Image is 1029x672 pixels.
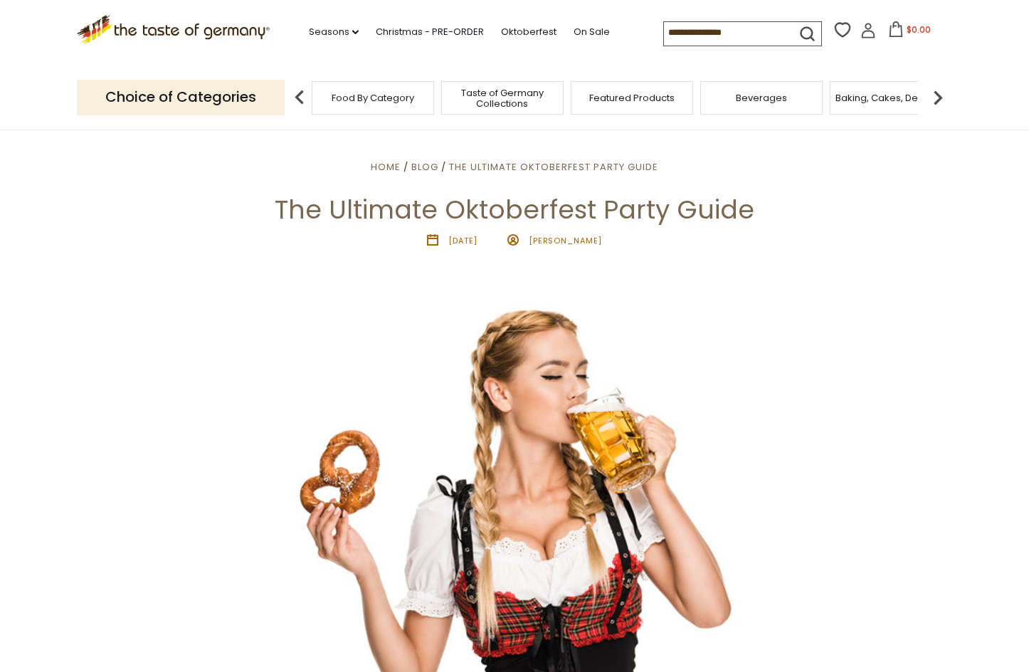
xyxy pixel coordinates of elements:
a: Home [371,160,401,174]
a: Taste of Germany Collections [445,88,559,109]
time: [DATE] [448,235,477,246]
a: Oktoberfest [501,24,556,40]
a: Baking, Cakes, Desserts [835,93,946,103]
a: Beverages [736,93,787,103]
a: Seasons [309,24,359,40]
span: $0.00 [907,23,931,36]
span: [PERSON_NAME] [529,235,603,246]
a: The Ultimate Oktoberfest Party Guide [449,160,658,174]
p: Choice of Categories [77,80,285,115]
img: previous arrow [285,83,314,112]
img: next arrow [924,83,952,112]
a: Blog [411,160,438,174]
h1: The Ultimate Oktoberfest Party Guide [44,194,985,226]
a: Featured Products [589,93,675,103]
button: $0.00 [879,21,939,43]
a: Food By Category [332,93,414,103]
a: On Sale [574,24,610,40]
a: Christmas - PRE-ORDER [376,24,484,40]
